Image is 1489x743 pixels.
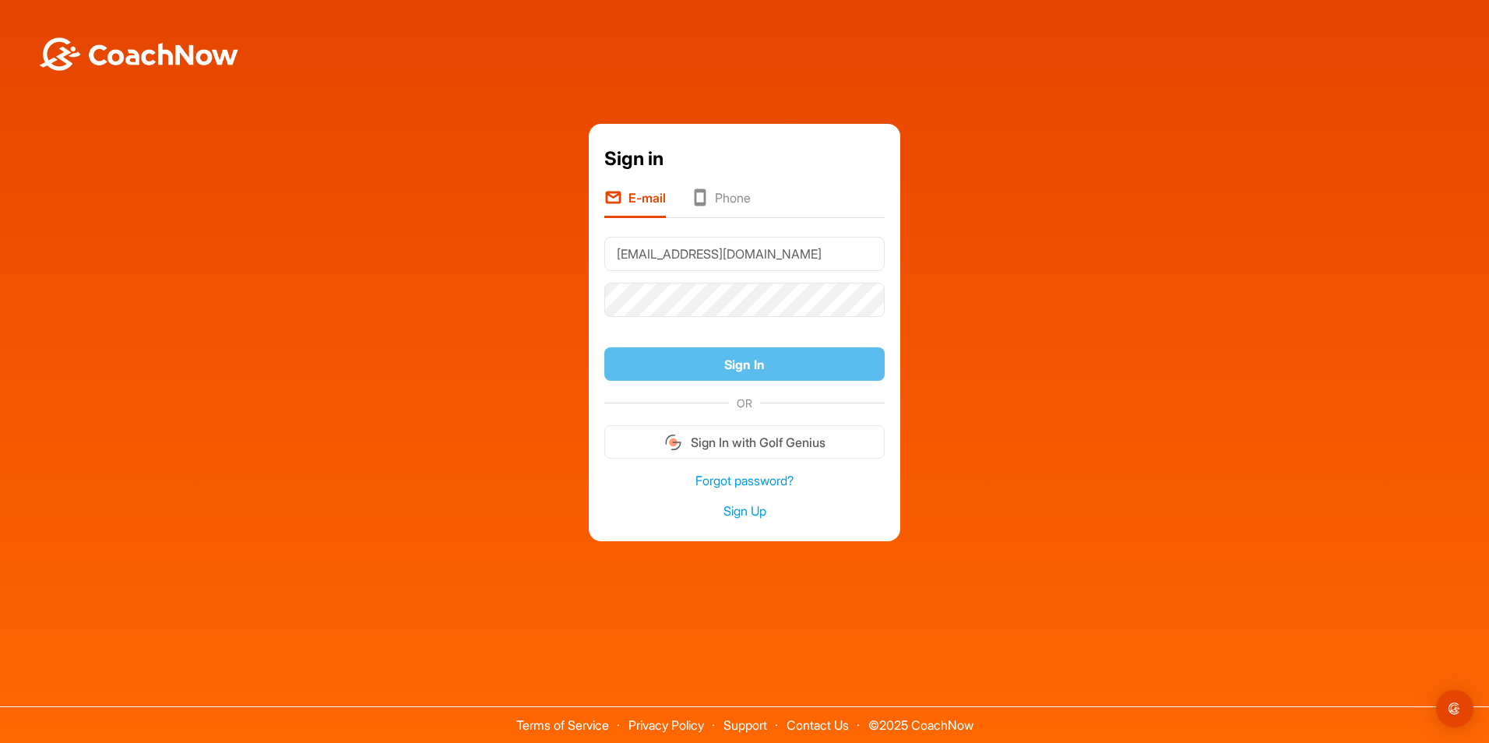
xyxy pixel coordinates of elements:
button: Sign In [604,347,885,381]
a: Contact Us [787,717,849,733]
li: Phone [691,188,751,218]
input: E-mail [604,237,885,271]
img: gg_logo [664,433,683,452]
button: Sign In with Golf Genius [604,425,885,459]
a: Sign Up [604,502,885,520]
span: OR [729,395,760,411]
a: Forgot password? [604,472,885,490]
span: © 2025 CoachNow [861,707,981,731]
a: Support [723,717,767,733]
a: Terms of Service [516,717,609,733]
div: Open Intercom Messenger [1436,690,1473,727]
div: Sign in [604,145,885,173]
img: BwLJSsUCoWCh5upNqxVrqldRgqLPVwmV24tXu5FoVAoFEpwwqQ3VIfuoInZCoVCoTD4vwADAC3ZFMkVEQFDAAAAAElFTkSuQmCC [37,37,240,71]
a: Privacy Policy [628,717,704,733]
li: E-mail [604,188,666,218]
